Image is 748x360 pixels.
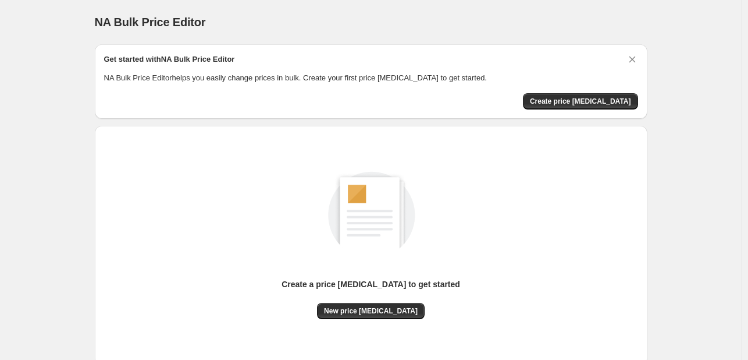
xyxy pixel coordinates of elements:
[95,16,206,29] span: NA Bulk Price Editor
[523,93,638,110] button: Create price change job
[530,97,631,106] span: Create price [MEDICAL_DATA]
[324,306,418,316] span: New price [MEDICAL_DATA]
[626,54,638,65] button: Dismiss card
[104,54,235,65] h2: Get started with NA Bulk Price Editor
[282,278,460,290] p: Create a price [MEDICAL_DATA] to get started
[104,72,638,84] p: NA Bulk Price Editor helps you easily change prices in bulk. Create your first price [MEDICAL_DAT...
[317,303,425,319] button: New price [MEDICAL_DATA]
